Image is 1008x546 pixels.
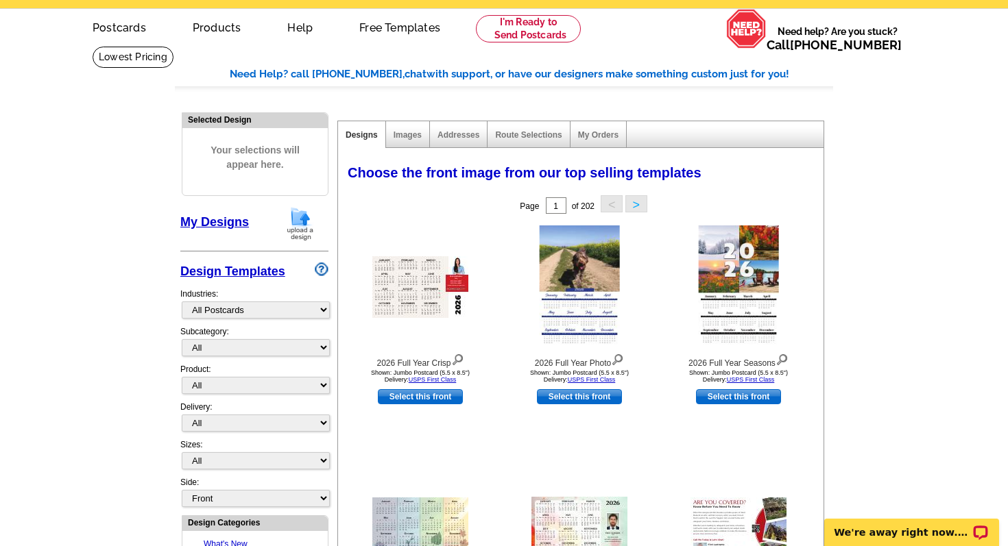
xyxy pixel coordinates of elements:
img: 2026 Full Year Photo [540,225,620,349]
a: Free Templates [337,10,462,42]
a: [PHONE_NUMBER] [790,38,902,52]
div: Industries: [180,281,328,325]
a: USPS First Class [727,376,775,383]
a: My Designs [180,215,249,229]
span: chat [405,68,427,80]
span: Your selections will appear here. [193,129,317,186]
div: Side: [180,476,328,508]
a: Postcards [71,10,168,42]
iframe: LiveChat chat widget [815,503,1008,546]
div: 2026 Full Year Photo [504,351,655,369]
a: USPS First Class [568,376,616,383]
button: < [601,195,623,212]
button: > [625,195,647,212]
div: Shown: Jumbo Postcard (5.5 x 8.5") Delivery: [345,369,496,383]
a: USPS First Class [409,376,457,383]
div: Product: [180,363,328,401]
div: Selected Design [182,113,328,126]
a: use this design [696,389,781,404]
div: Design Categories [182,516,328,529]
img: upload-design [283,206,318,241]
div: Shown: Jumbo Postcard (5.5 x 8.5") Delivery: [504,369,655,383]
a: Designs [346,130,378,140]
span: of 202 [572,201,595,211]
span: Call [767,38,902,52]
a: Products [171,10,263,42]
a: Help [265,10,335,42]
img: 2026 Full Year Seasons [699,225,779,349]
span: Choose the front image from our top selling templates [348,165,701,180]
div: Sizes: [180,438,328,476]
span: Need help? Are you stuck? [767,25,909,52]
img: view design details [611,351,624,366]
img: view design details [451,351,464,366]
a: My Orders [578,130,619,140]
div: Subcategory: [180,325,328,363]
div: Need Help? call [PHONE_NUMBER], with support, or have our designers make something custom just fo... [230,66,833,82]
span: Page [520,201,539,211]
div: Delivery: [180,401,328,438]
div: Shown: Jumbo Postcard (5.5 x 8.5") Delivery: [663,369,814,383]
a: Addresses [437,130,479,140]
img: view design details [776,351,789,366]
img: design-wizard-help-icon.png [315,262,328,276]
a: Design Templates [180,264,285,278]
a: Images [394,130,422,140]
a: use this design [537,389,622,404]
img: 2026 Full Year Crisp [372,256,468,318]
img: help [726,9,767,49]
a: Route Selections [495,130,562,140]
div: 2026 Full Year Crisp [345,351,496,369]
a: use this design [378,389,463,404]
div: 2026 Full Year Seasons [663,351,814,369]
